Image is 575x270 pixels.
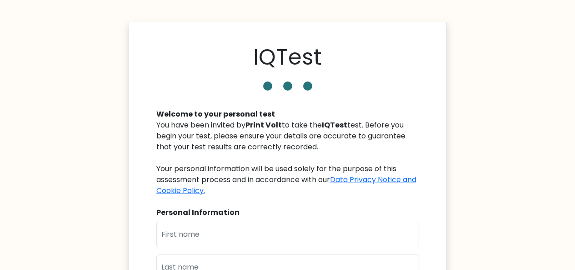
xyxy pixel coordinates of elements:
[156,174,416,196] a: Data Privacy Notice and Cookie Policy.
[156,120,419,196] div: You have been invited by to take the test. Before you begin your test, please ensure your details...
[245,120,282,130] b: Print Volt
[156,222,419,247] input: First name
[322,120,347,130] b: IQTest
[156,207,419,218] div: Personal Information
[156,109,419,120] div: Welcome to your personal test
[253,44,322,71] h1: IQTest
